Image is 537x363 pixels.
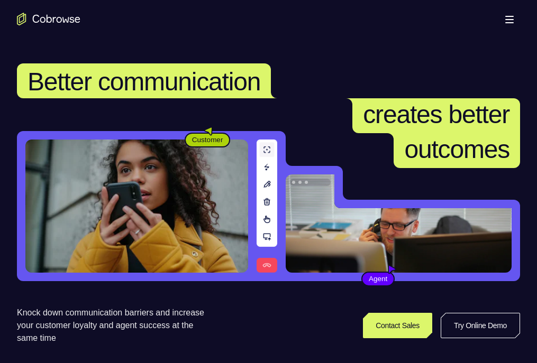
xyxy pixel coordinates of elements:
[28,68,260,96] span: Better communication
[441,313,520,338] a: Try Online Demo
[362,274,394,284] span: Agent
[25,139,248,273] img: A customer holding their phone
[17,306,213,345] p: Knock down communication barriers and increase your customer loyalty and agent success at the sam...
[363,100,509,128] span: creates better
[186,135,230,145] span: Customer
[286,174,512,273] img: A customer support agent talking on the phone
[363,313,432,338] a: Contact Sales
[17,13,80,25] a: Go to the home page
[404,135,509,163] span: outcomes
[257,139,277,273] img: A series of tools used in co-browsing sessions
